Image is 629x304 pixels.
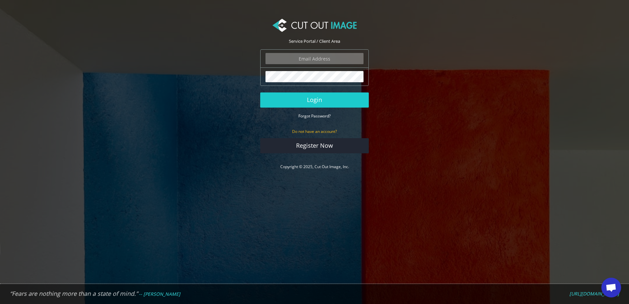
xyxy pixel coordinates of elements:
em: -- [PERSON_NAME] [139,291,180,297]
button: Login [260,92,369,108]
small: Do not have an account? [292,129,337,134]
a: Copyright © 2025, Cut Out Image, Inc. [280,164,349,169]
input: Email Address [265,53,364,64]
a: Forgot Password? [298,113,331,119]
a: Register Now [260,138,369,153]
a: Open chat [601,278,621,297]
em: “Fears are nothing more than a state of mind.” [10,290,138,297]
a: [URL][DOMAIN_NAME] [569,291,619,297]
span: Service Portal / Client Area [289,38,340,44]
img: Cut Out Image [272,19,357,32]
em: [URL][DOMAIN_NAME] [569,291,619,297]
